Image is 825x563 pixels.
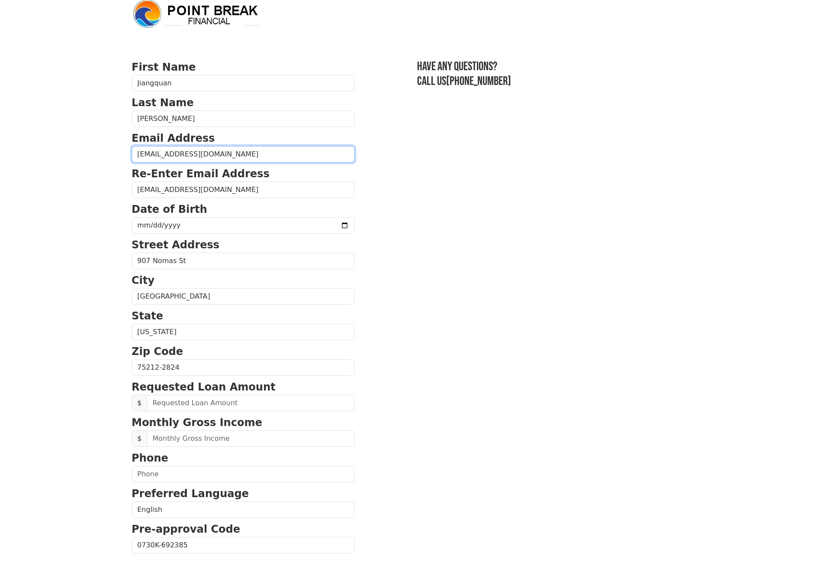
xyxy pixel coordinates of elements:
strong: Email Address [132,132,215,144]
strong: City [132,274,155,286]
input: Phone [132,466,355,482]
span: $ [132,395,147,411]
input: Re-Enter Email Address [132,182,355,198]
strong: State [132,310,163,322]
input: Email Address [132,146,355,163]
strong: Requested Loan Amount [132,381,276,393]
span: $ [132,430,147,447]
strong: Last Name [132,97,194,109]
strong: Street Address [132,239,220,251]
strong: Pre-approval Code [132,523,241,535]
strong: Phone [132,452,169,464]
input: Requested Loan Amount [147,395,355,411]
h3: Call us [417,74,694,89]
input: Pre-approval Code [132,537,355,553]
strong: Zip Code [132,345,183,358]
h3: Have any questions? [417,59,694,74]
input: Monthly Gross Income [147,430,355,447]
input: Last Name [132,111,355,127]
input: First Name [132,75,355,91]
strong: Re-Enter Email Address [132,168,270,180]
strong: Preferred Language [132,488,249,500]
p: Monthly Gross Income [132,415,355,430]
input: Zip Code [132,359,355,376]
input: Street Address [132,253,355,269]
input: City [132,288,355,305]
a: [PHONE_NUMBER] [446,74,511,88]
strong: Date of Birth [132,203,207,215]
strong: First Name [132,61,196,73]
